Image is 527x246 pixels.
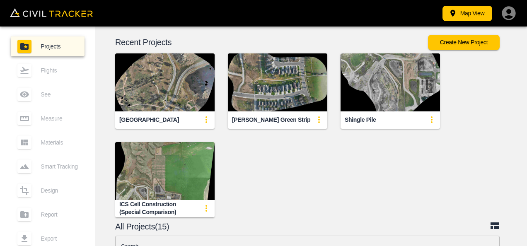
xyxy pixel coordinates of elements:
img: Indian Battle Park [115,53,215,111]
button: update-card-details [311,111,327,128]
img: Shingle Pile [341,53,440,111]
div: ICS Cell Construction (Special Comparison) [119,200,198,216]
button: update-card-details [423,111,440,128]
a: Projects [11,36,85,56]
button: update-card-details [198,200,215,217]
p: Recent Projects [115,39,428,46]
div: [GEOGRAPHIC_DATA] [119,116,179,124]
img: ICS Cell Construction (Special Comparison) [115,142,215,200]
div: Shingle Pile [345,116,376,124]
span: Projects [41,43,78,50]
div: [PERSON_NAME] Green Strip [232,116,310,124]
p: All Projects(15) [115,223,490,230]
button: update-card-details [198,111,215,128]
button: Map View [442,6,492,21]
img: Marie Van Harlem Green Strip [228,53,327,111]
img: Civil Tracker [10,8,93,17]
button: Create New Project [428,35,500,50]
